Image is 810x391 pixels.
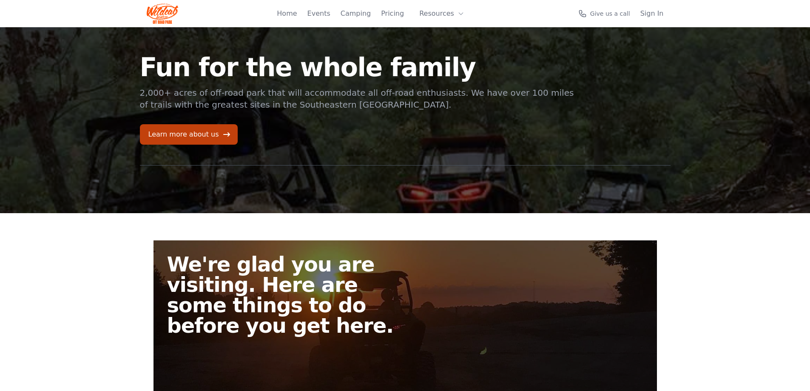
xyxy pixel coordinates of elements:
[140,87,575,111] p: 2,000+ acres of off-road park that will accommodate all off-road enthusiasts. We have over 100 mi...
[341,9,371,19] a: Camping
[578,9,630,18] a: Give us a call
[414,5,469,22] button: Resources
[140,54,575,80] h1: Fun for the whole family
[167,254,412,336] h2: We're glad you are visiting. Here are some things to do before you get here.
[381,9,404,19] a: Pricing
[590,9,630,18] span: Give us a call
[147,3,179,24] img: Wildcat Logo
[277,9,297,19] a: Home
[640,9,664,19] a: Sign In
[307,9,330,19] a: Events
[140,124,238,145] a: Learn more about us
